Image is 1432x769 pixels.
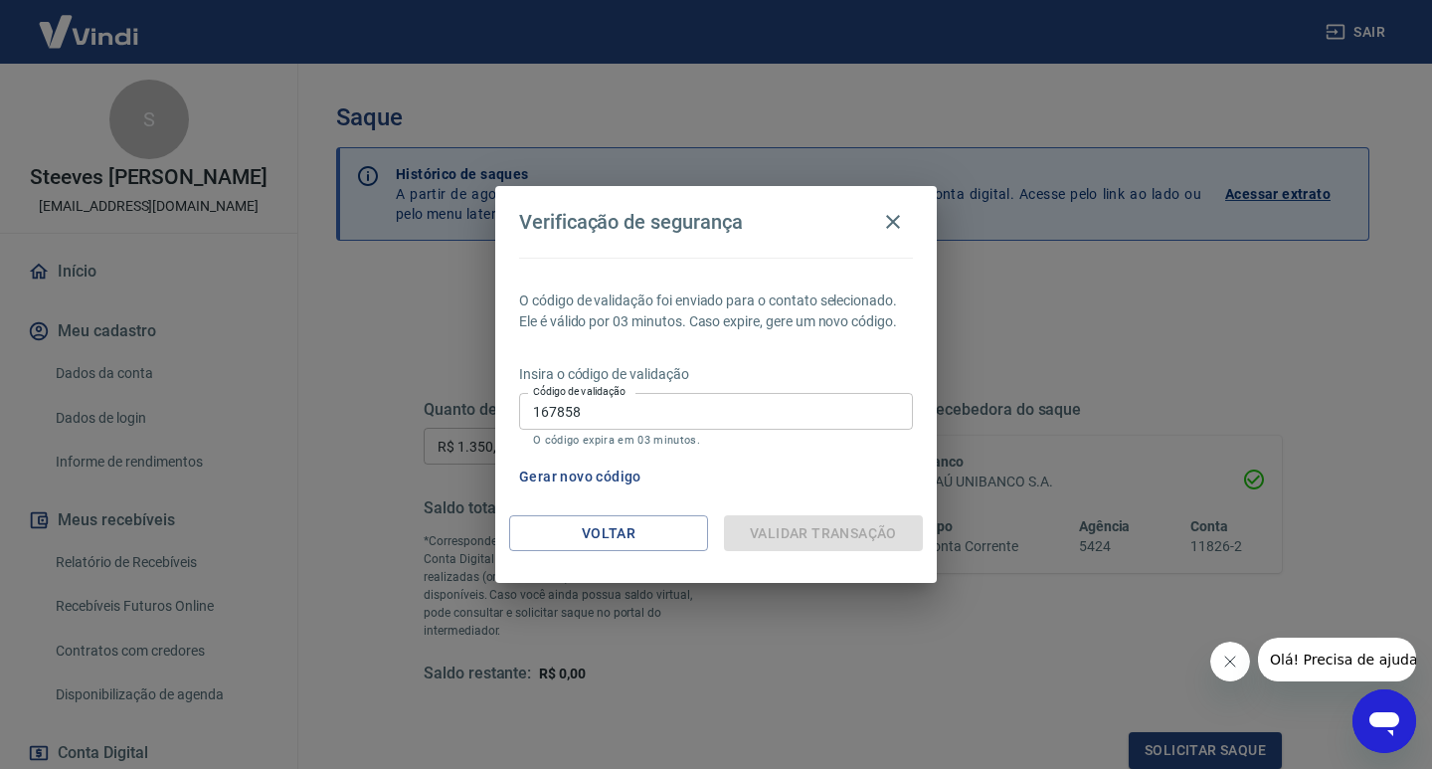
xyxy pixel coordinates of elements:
[519,210,743,234] h4: Verificação de segurança
[1352,689,1416,753] iframe: Botão para abrir a janela de mensagens
[1258,638,1416,681] iframe: Mensagem da empresa
[12,14,167,30] span: Olá! Precisa de ajuda?
[511,459,649,495] button: Gerar novo código
[1210,642,1250,681] iframe: Fechar mensagem
[519,290,913,332] p: O código de validação foi enviado para o contato selecionado. Ele é válido por 03 minutos. Caso e...
[533,384,626,399] label: Código de validação
[509,515,708,552] button: Voltar
[533,434,899,447] p: O código expira em 03 minutos.
[519,364,913,385] p: Insira o código de validação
